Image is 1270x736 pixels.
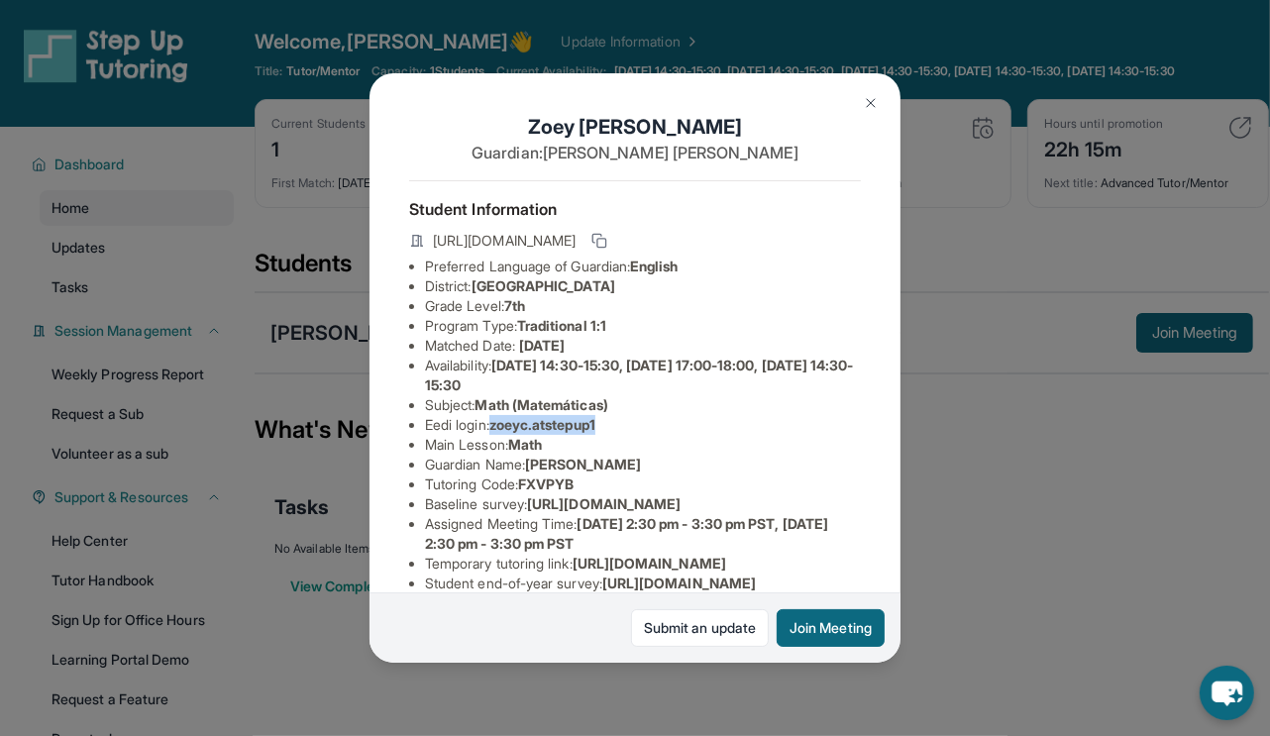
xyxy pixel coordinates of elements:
[425,494,861,514] li: Baseline survey :
[1200,666,1254,720] button: chat-button
[573,555,726,572] span: [URL][DOMAIN_NAME]
[508,436,542,453] span: Math
[472,277,615,294] span: [GEOGRAPHIC_DATA]
[425,257,861,276] li: Preferred Language of Guardian:
[587,229,611,253] button: Copy link
[489,416,595,433] span: zoeyc.atstepup1
[425,336,861,356] li: Matched Date:
[409,141,861,164] p: Guardian: [PERSON_NAME] [PERSON_NAME]
[409,113,861,141] h1: Zoey [PERSON_NAME]
[425,515,828,552] span: [DATE] 2:30 pm - 3:30 pm PST, [DATE] 2:30 pm - 3:30 pm PST
[517,317,606,334] span: Traditional 1:1
[425,316,861,336] li: Program Type:
[630,258,679,274] span: English
[425,474,861,494] li: Tutoring Code :
[425,296,861,316] li: Grade Level:
[525,456,641,473] span: [PERSON_NAME]
[476,396,608,413] span: Math (Matemáticas)
[433,231,576,251] span: [URL][DOMAIN_NAME]
[527,495,681,512] span: [URL][DOMAIN_NAME]
[425,554,861,574] li: Temporary tutoring link :
[425,356,861,395] li: Availability:
[504,297,525,314] span: 7th
[519,337,565,354] span: [DATE]
[777,609,885,647] button: Join Meeting
[425,514,861,554] li: Assigned Meeting Time :
[425,455,861,474] li: Guardian Name :
[425,395,861,415] li: Subject :
[425,574,861,593] li: Student end-of-year survey :
[518,475,574,492] span: FXVPYB
[425,357,854,393] span: [DATE] 14:30-15:30, [DATE] 17:00-18:00, [DATE] 14:30-15:30
[602,575,756,591] span: [URL][DOMAIN_NAME]
[425,415,861,435] li: Eedi login :
[425,276,861,296] li: District:
[425,435,861,455] li: Main Lesson :
[409,197,861,221] h4: Student Information
[631,609,769,647] a: Submit an update
[863,95,879,111] img: Close Icon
